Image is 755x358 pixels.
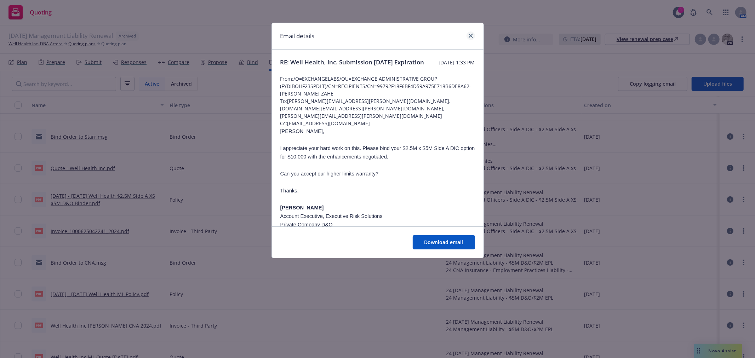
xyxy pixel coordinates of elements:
[280,75,475,97] span: From: /O=EXCHANGELABS/OU=EXCHANGE ADMINISTRATIVE GROUP (FYDIBOHF23SPDLT)/CN=RECIPIENTS/CN=99792F1...
[280,120,475,127] span: Cc: [EMAIL_ADDRESS][DOMAIN_NAME]
[439,59,475,66] span: [DATE] 1:33 PM
[413,235,475,249] button: Download email
[280,171,379,177] span: Can you accept our higher limits warranty?
[280,205,324,210] span: [PERSON_NAME]
[280,213,383,219] span: Account Executive, Executive Risk Solutions
[280,58,424,67] span: RE: Well Health, Inc. Submission [DATE] Expiration
[280,222,333,227] span: Private Company D&O
[280,128,325,134] span: [PERSON_NAME],
[280,31,315,41] h1: Email details
[280,188,299,194] span: Thanks,
[280,145,475,160] span: I appreciate your hard work on this. Please bind your $2.5M x $5M Side A DIC option for $10,000 w...
[280,97,475,120] span: To: [PERSON_NAME][EMAIL_ADDRESS][PERSON_NAME][DOMAIN_NAME], [DOMAIN_NAME][EMAIL_ADDRESS][PERSON_N...
[467,31,475,40] a: close
[424,239,463,246] span: Download email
